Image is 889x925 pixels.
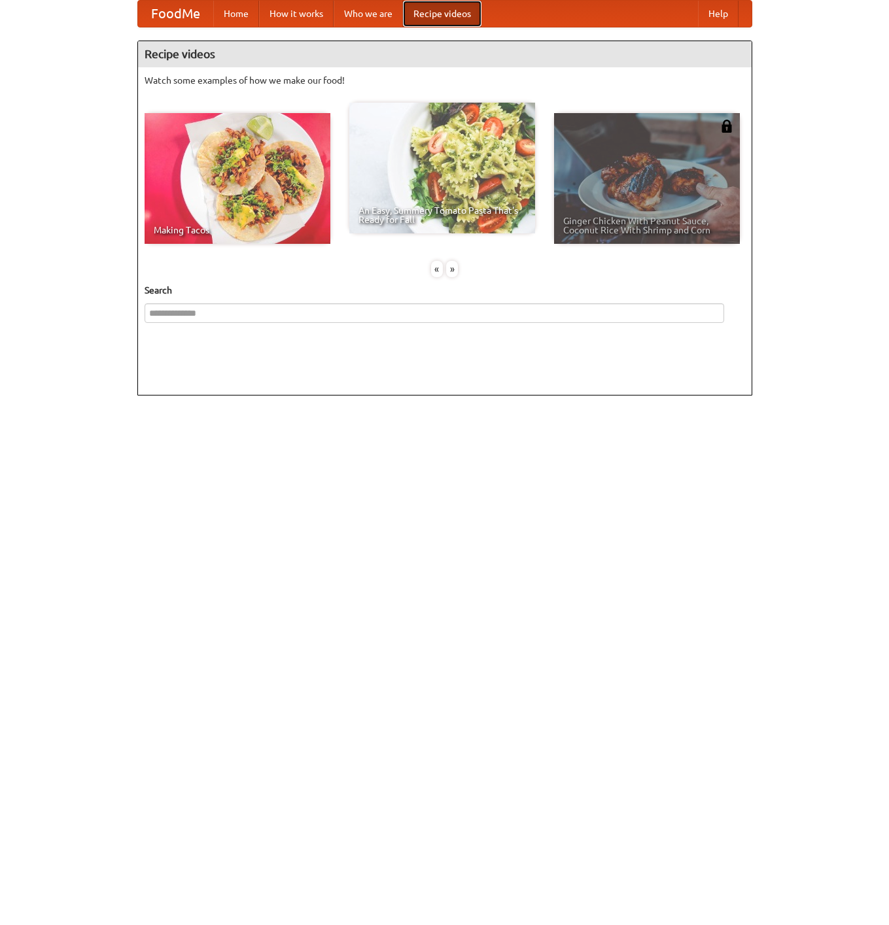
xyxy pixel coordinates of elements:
h4: Recipe videos [138,41,752,67]
a: Recipe videos [403,1,481,27]
a: Home [213,1,259,27]
a: FoodMe [138,1,213,27]
a: An Easy, Summery Tomato Pasta That's Ready for Fall [349,103,535,233]
div: » [446,261,458,277]
a: Who we are [334,1,403,27]
h5: Search [145,284,745,297]
div: « [431,261,443,277]
span: An Easy, Summery Tomato Pasta That's Ready for Fall [358,206,526,224]
p: Watch some examples of how we make our food! [145,74,745,87]
a: How it works [259,1,334,27]
span: Making Tacos [154,226,321,235]
img: 483408.png [720,120,733,133]
a: Help [698,1,739,27]
a: Making Tacos [145,113,330,244]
